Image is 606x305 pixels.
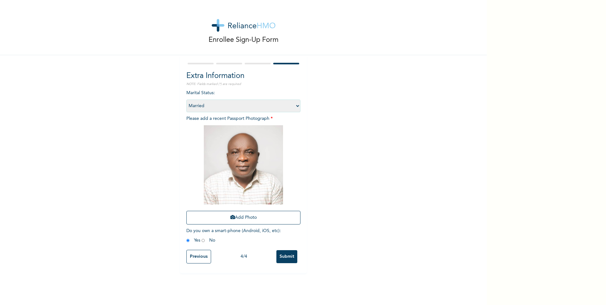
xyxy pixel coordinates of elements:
[186,91,300,108] span: Marital Status :
[186,211,300,224] button: Add Photo
[276,250,297,263] input: Submit
[211,253,276,260] div: 4 / 4
[209,35,279,45] p: Enrollee Sign-Up Form
[186,229,281,243] span: Do you own a smart-phone (Android, iOS, etc) : Yes No
[212,19,275,32] img: logo
[204,125,283,204] img: Crop
[186,250,211,263] input: Previous
[186,82,300,87] p: NOTE: Fields marked (*) are required
[186,70,300,82] h2: Extra Information
[186,116,300,228] span: Please add a recent Passport Photograph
